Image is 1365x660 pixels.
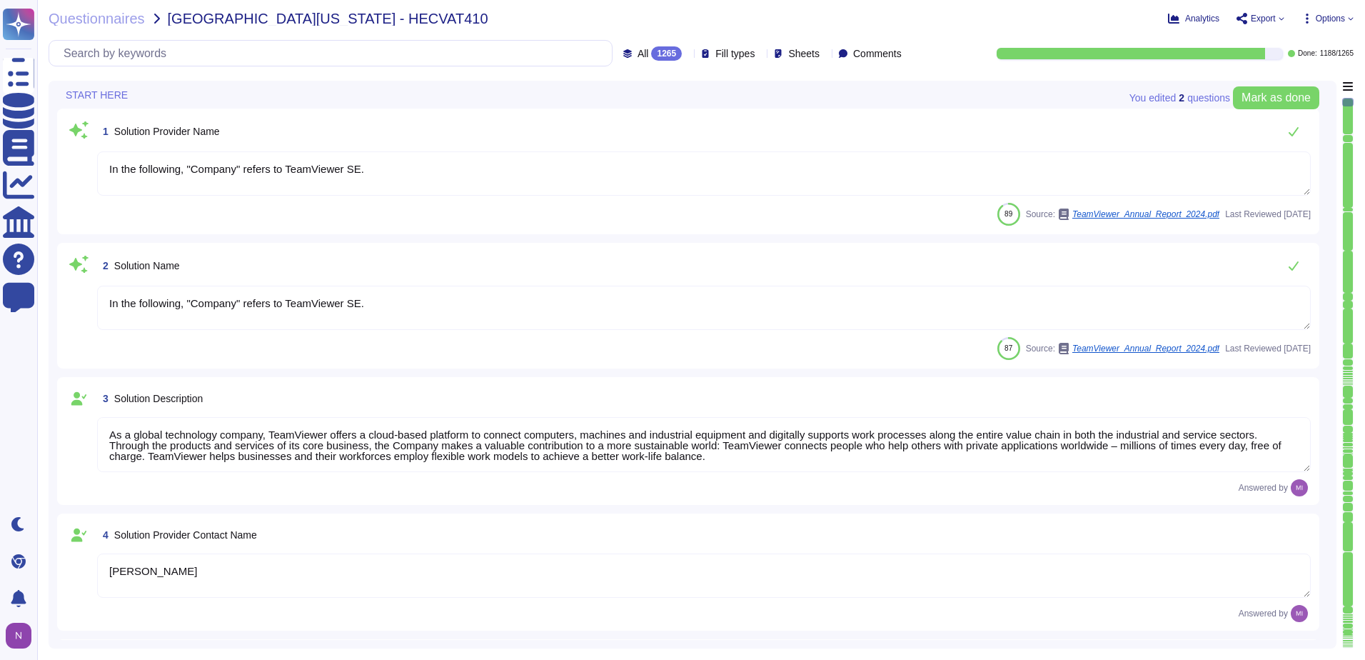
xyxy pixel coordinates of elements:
[97,126,109,136] span: 1
[1225,344,1311,353] span: Last Reviewed [DATE]
[788,49,820,59] span: Sheets
[97,151,1311,196] textarea: In the following, "Company" refers to TeamViewer SE.
[1168,13,1219,24] button: Analytics
[1233,86,1319,109] button: Mark as done
[853,49,902,59] span: Comments
[1225,210,1311,219] span: Last Reviewed [DATE]
[6,623,31,649] img: user
[114,126,220,137] span: Solution Provider Name
[1072,210,1219,219] span: TeamViewer_Annual_Report_2024.pdf
[49,11,145,26] span: Questionnaires
[114,393,203,404] span: Solution Description
[66,90,128,100] span: START HERE
[1251,14,1276,23] span: Export
[1291,605,1308,622] img: user
[1026,209,1220,220] span: Source:
[97,417,1311,472] textarea: As a global technology company, TeamViewer offers a cloud-based platform to connect computers, ma...
[97,554,1311,598] textarea: [PERSON_NAME]
[1239,609,1288,618] span: Answered by
[1004,210,1012,218] span: 89
[1239,484,1288,492] span: Answered by
[56,41,612,66] input: Search by keywords
[1129,93,1230,103] span: You edited question s
[1026,343,1220,354] span: Source:
[1072,344,1219,353] span: TeamViewer_Annual_Report_2024.pdf
[168,11,488,26] span: [GEOGRAPHIC_DATA][US_STATE] - HECVAT410
[1004,344,1012,352] span: 87
[97,286,1311,330] textarea: In the following, "Company" refers to TeamViewer SE.
[1291,479,1308,496] img: user
[97,530,109,540] span: 4
[3,620,41,651] button: user
[715,49,755,59] span: Fill types
[97,394,109,404] span: 3
[1179,93,1184,103] b: 2
[638,49,649,59] span: All
[1298,50,1317,57] span: Done:
[651,46,682,61] div: 1265
[114,529,257,541] span: Solution Provider Contact Name
[97,261,109,271] span: 2
[114,260,180,271] span: Solution Name
[1185,14,1219,23] span: Analytics
[1241,92,1311,104] span: Mark as done
[1316,14,1345,23] span: Options
[1320,50,1354,57] span: 1188 / 1265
